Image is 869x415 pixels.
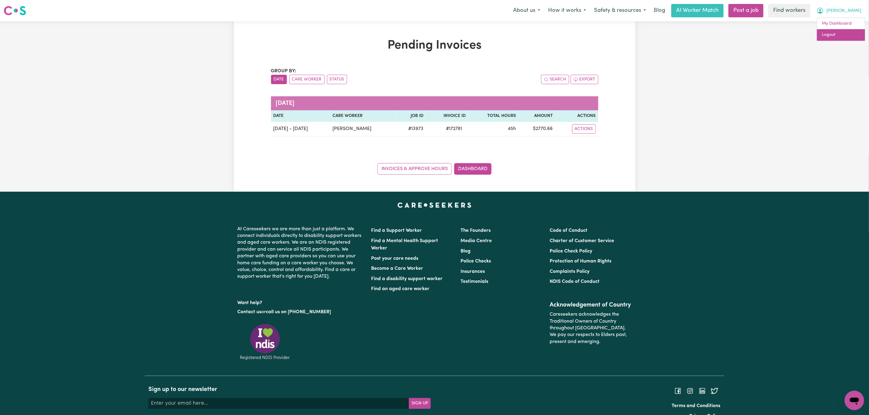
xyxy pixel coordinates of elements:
[550,238,614,243] a: Charter of Customer Service
[396,110,426,122] th: Job ID
[817,18,865,41] div: My Account
[238,297,364,306] p: Want help?
[371,228,422,233] a: Find a Support Worker
[728,4,763,17] a: Post a job
[550,309,631,348] p: Careseekers acknowledges the Traditional Owners of Country throughout [GEOGRAPHIC_DATA]. We pay o...
[711,388,718,393] a: Follow Careseekers on Twitter
[461,279,488,284] a: Testimonials
[371,256,419,261] a: Post your care needs
[468,110,518,122] th: Total Hours
[845,391,864,410] iframe: Button to launch messaging window, conversation in progress
[4,5,26,16] img: Careseekers logo
[266,310,331,314] a: call us on [PHONE_NUMBER]
[271,69,297,74] span: Group by:
[330,122,396,136] td: [PERSON_NAME]
[398,203,471,207] a: Careseekers home page
[148,386,431,393] h2: Sign up to our newsletter
[518,122,555,136] td: $ 2770.66
[461,249,471,254] a: Blog
[555,110,598,122] th: Actions
[271,96,598,110] caption: [DATE]
[550,301,631,309] h2: Acknowledgement of Country
[826,8,861,14] span: [PERSON_NAME]
[550,259,611,264] a: Protection of Human Rights
[461,228,491,233] a: The Founders
[238,323,292,361] img: Registered NDIS provider
[674,388,682,393] a: Follow Careseekers on Facebook
[396,122,426,136] td: # 13973
[330,110,396,122] th: Care Worker
[508,126,516,131] span: 45 hours
[699,388,706,393] a: Follow Careseekers on LinkedIn
[817,29,865,41] a: Logout
[817,18,865,29] a: My Dashboard
[426,110,468,122] th: Invoice ID
[461,259,491,264] a: Police Checks
[148,398,409,409] input: Enter your email here...
[518,110,555,122] th: Amount
[409,398,431,409] button: Subscribe
[572,124,596,134] button: Actions
[271,38,598,53] h1: Pending Invoices
[442,125,466,132] span: # 172781
[271,75,287,84] button: sort invoices by date
[768,4,810,17] a: Find workers
[371,266,423,271] a: Become a Care Worker
[289,75,325,84] button: sort invoices by care worker
[544,4,590,17] button: How it works
[238,306,364,318] p: or
[327,75,347,84] button: sort invoices by paid status
[454,163,492,175] a: Dashboard
[238,310,262,314] a: Contact us
[4,4,26,18] a: Careseekers logo
[590,4,650,17] button: Safety & resources
[377,163,452,175] a: Invoices & Approve Hours
[571,75,598,84] button: Export
[371,238,438,251] a: Find a Mental Health Support Worker
[238,223,364,283] p: At Careseekers we are more than just a platform. We connect individuals directly to disability su...
[550,269,589,274] a: Complaints Policy
[813,4,865,17] button: My Account
[672,403,721,408] a: Terms and Conditions
[650,4,669,17] a: Blog
[550,249,592,254] a: Police Check Policy
[271,110,330,122] th: Date
[461,238,492,243] a: Media Centre
[371,286,430,291] a: Find an aged care worker
[671,4,724,17] a: AI Worker Match
[550,228,587,233] a: Code of Conduct
[509,4,544,17] button: About us
[371,276,443,281] a: Find a disability support worker
[541,75,569,84] button: Search
[687,388,694,393] a: Follow Careseekers on Instagram
[271,122,330,136] td: [DATE] - [DATE]
[461,269,485,274] a: Insurances
[550,279,600,284] a: NDIS Code of Conduct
